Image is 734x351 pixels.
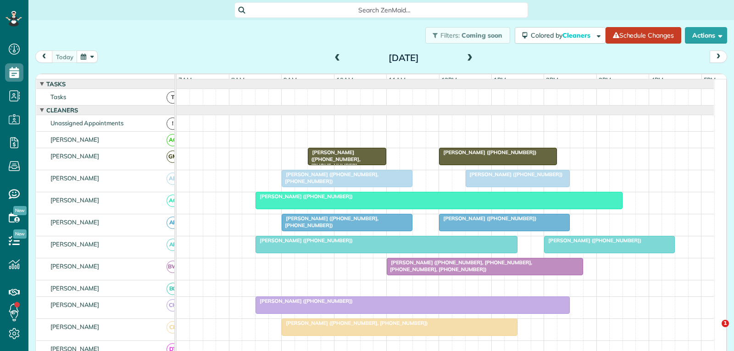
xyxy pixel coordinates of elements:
span: 1pm [492,76,508,84]
span: [PERSON_NAME] [49,240,101,248]
span: Cleaners [562,31,592,39]
span: AF [167,217,179,229]
span: BW [167,261,179,273]
span: Coming soon [462,31,503,39]
span: AC [167,195,179,207]
span: 10am [334,76,355,84]
span: [PERSON_NAME] ([PHONE_NUMBER]) [255,237,353,244]
span: [PERSON_NAME] [49,218,101,226]
span: AC [167,134,179,146]
span: Tasks [49,93,68,100]
span: 7am [177,76,194,84]
span: [PERSON_NAME] [49,152,101,160]
span: 1 [722,320,729,327]
span: Cleaners [44,106,80,114]
span: [PERSON_NAME] ([PHONE_NUMBER], [PHONE_NUMBER]) [281,320,428,326]
span: 4pm [649,76,665,84]
span: New [13,206,27,215]
span: 2pm [544,76,560,84]
span: [PERSON_NAME] [49,136,101,143]
span: [PERSON_NAME] ([PHONE_NUMBER], [PHONE_NUMBER]) [281,171,378,184]
span: [PERSON_NAME] [49,301,101,308]
span: [PERSON_NAME] [49,262,101,270]
span: GM [167,150,179,163]
span: 12pm [439,76,459,84]
iframe: Intercom live chat [703,320,725,342]
span: AB [167,173,179,185]
span: T [167,91,179,104]
span: [PERSON_NAME] [49,174,101,182]
span: [PERSON_NAME] ([PHONE_NUMBER]) [255,298,353,304]
span: [PERSON_NAME] ([PHONE_NUMBER]) [439,149,537,156]
span: Tasks [44,80,67,88]
span: [PERSON_NAME] ([PHONE_NUMBER]) [544,237,642,244]
span: 8am [229,76,246,84]
span: [PERSON_NAME] [49,284,101,292]
span: [PERSON_NAME] ([PHONE_NUMBER]) [439,215,537,222]
button: Actions [685,27,727,44]
button: Colored byCleaners [515,27,606,44]
span: [PERSON_NAME] [49,323,101,330]
button: prev [35,50,53,63]
span: 5pm [702,76,718,84]
span: [PERSON_NAME] ([PHONE_NUMBER], [PHONE_NUMBER]) [281,215,378,228]
span: [PERSON_NAME] ([PHONE_NUMBER]) [255,193,353,200]
button: today [52,50,78,63]
span: [PERSON_NAME] ([PHONE_NUMBER], [PHONE_NUMBER], [PHONE_NUMBER], [PHONE_NUMBER]) [386,259,532,272]
h2: [DATE] [346,53,461,63]
span: BC [167,283,179,295]
span: [PERSON_NAME] ([PHONE_NUMBER], [PHONE_NUMBER], [PHONE_NUMBER]) [307,149,360,175]
span: [PERSON_NAME] [49,196,101,204]
span: CH [167,299,179,312]
span: AF [167,239,179,251]
span: Colored by [531,31,594,39]
span: 3pm [597,76,613,84]
button: next [710,50,727,63]
span: Filters: [440,31,460,39]
span: Unassigned Appointments [49,119,125,127]
span: CL [167,321,179,334]
span: 9am [282,76,299,84]
span: 11am [387,76,407,84]
span: [PERSON_NAME] ([PHONE_NUMBER]) [465,171,563,178]
a: Schedule Changes [606,27,681,44]
span: ! [167,117,179,130]
span: New [13,229,27,239]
